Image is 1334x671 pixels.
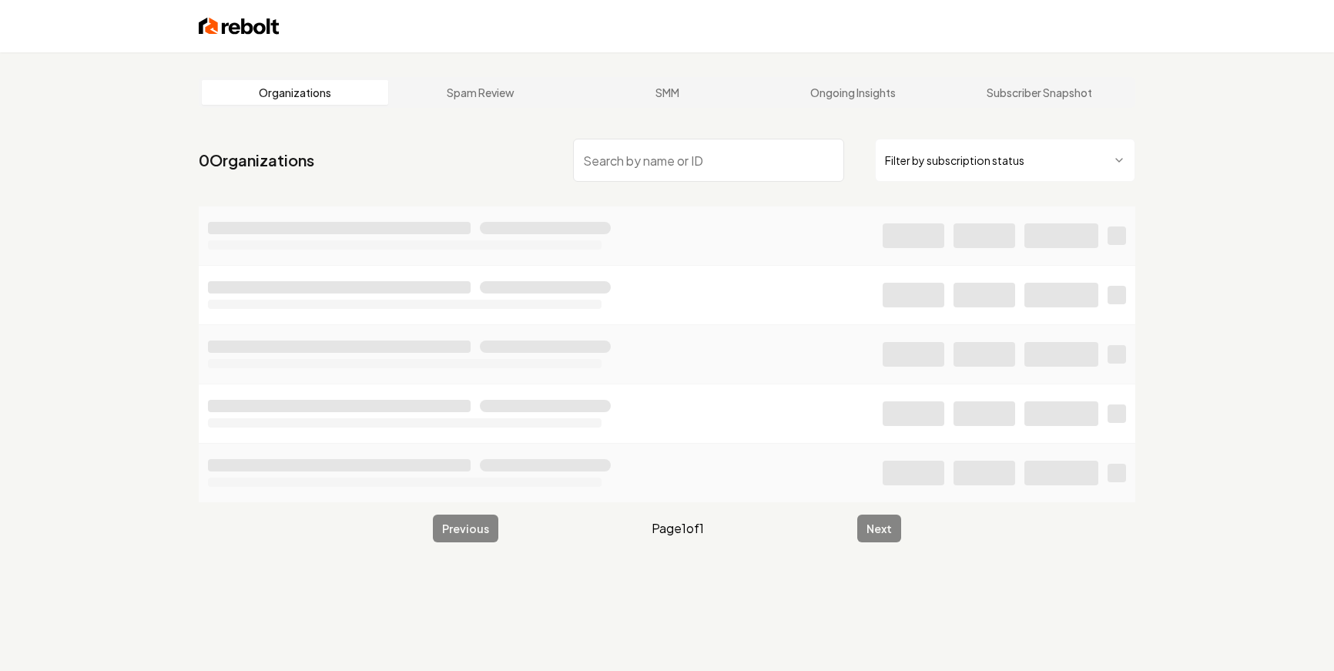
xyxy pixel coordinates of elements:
[199,15,280,37] img: Rebolt Logo
[388,80,575,105] a: Spam Review
[652,519,704,538] span: Page 1 of 1
[202,80,388,105] a: Organizations
[574,80,760,105] a: SMM
[573,139,844,182] input: Search by name or ID
[760,80,947,105] a: Ongoing Insights
[946,80,1132,105] a: Subscriber Snapshot
[199,149,314,171] a: 0Organizations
